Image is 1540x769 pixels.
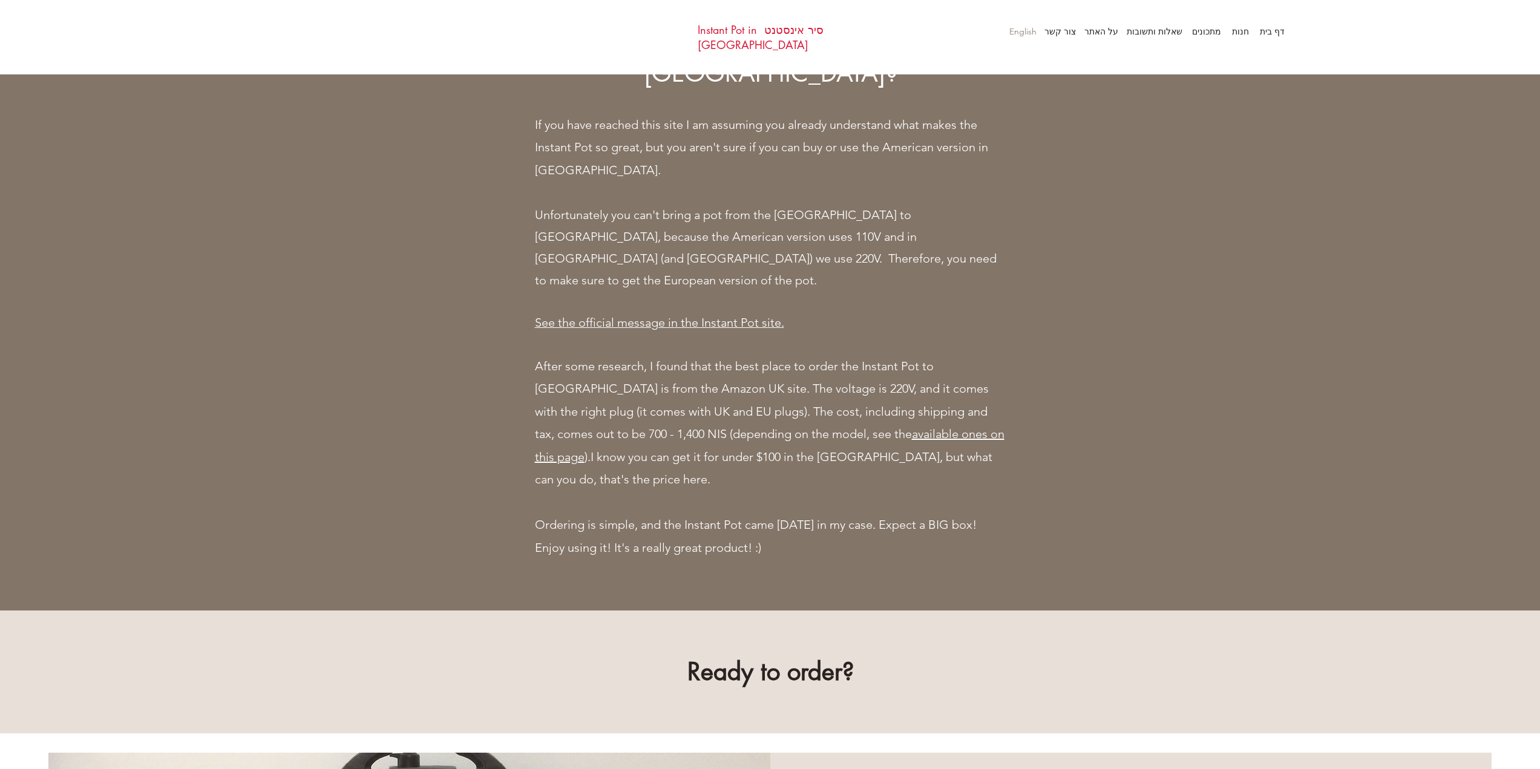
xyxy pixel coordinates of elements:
[592,25,949,89] span: Can I bring an Instant Pot from the [GEOGRAPHIC_DATA]?
[535,208,997,287] span: Unfortunately you can't bring a pot from the [GEOGRAPHIC_DATA] to [GEOGRAPHIC_DATA], because the ...
[698,22,824,52] a: סיר אינסטנט Instant Pot in [GEOGRAPHIC_DATA]
[535,315,784,330] span: See the official message in the Instant Pot site.
[976,22,1291,41] nav: אתר
[535,318,784,329] a: See the official message in the Instant Pot site.
[1254,22,1291,41] p: דף בית
[1226,22,1255,41] p: חנות
[1121,22,1188,41] p: שאלות ותשובות
[535,540,761,555] span: Enjoy using it! It's a really great product! :)
[535,517,977,532] span: Ordering is simple, and the Instant Pot came [DATE] in my case. Expect a BIG box!
[1227,22,1255,41] a: חנות
[535,117,988,177] span: If you have reached this site I am assuming you already understand what makes the Instant Pot so ...
[1188,22,1227,41] a: מתכונים
[1003,22,1043,41] a: English
[1038,22,1082,41] p: צור קשר
[535,427,1004,464] a: available ones on this page
[1186,22,1227,41] p: מתכונים
[1124,22,1188,41] a: שאלות ותשובות
[1255,22,1291,41] a: דף בית
[1078,22,1124,41] p: על האתר
[687,656,854,687] span: Ready to order?
[1082,22,1124,41] a: על האתר
[535,450,992,487] span: I know you can get it for under $100 in the [GEOGRAPHIC_DATA], but what can you do, that's the pr...
[1043,22,1082,41] a: צור קשר
[535,359,1004,464] span: After some research, I found that the best place to order the Instant Pot to [GEOGRAPHIC_DATA] is...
